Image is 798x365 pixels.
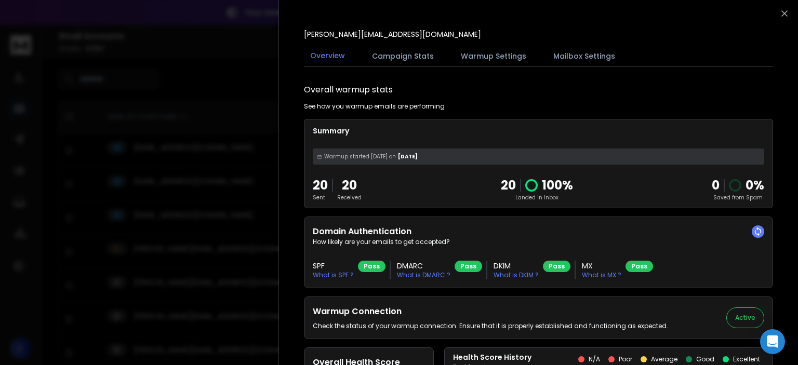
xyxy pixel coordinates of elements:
h3: MX [582,261,621,271]
button: Warmup Settings [455,45,533,67]
strong: 0 [712,177,720,194]
div: Pass [455,261,482,272]
p: 20 [501,177,516,194]
button: Overview [304,44,351,68]
p: Check the status of your warmup connection. Ensure that it is properly established and functionin... [313,322,668,330]
p: 20 [313,177,328,194]
p: 20 [337,177,362,194]
p: N/A [589,355,600,363]
p: What is DMARC ? [397,271,450,279]
h3: SPF [313,261,354,271]
h2: Domain Authentication [313,225,764,238]
p: [PERSON_NAME][EMAIL_ADDRESS][DOMAIN_NAME] [304,29,481,39]
h1: Overall warmup stats [304,84,393,96]
p: Health Score History [453,352,531,362]
p: How likely are your emails to get accepted? [313,238,764,246]
p: Excellent [733,355,760,363]
h2: Warmup Connection [313,305,668,318]
div: [DATE] [313,148,764,165]
p: Saved from Spam [712,194,764,201]
span: Warmup started [DATE] on [324,153,396,160]
p: What is DKIM ? [494,271,539,279]
p: 100 % [542,177,573,194]
p: See how you warmup emails are performing [304,102,445,111]
p: Received [337,194,362,201]
p: What is SPF ? [313,271,354,279]
p: Landed in Inbox [501,194,573,201]
div: Pass [358,261,385,272]
p: Summary [313,126,764,136]
p: Average [651,355,677,363]
p: 0 % [746,177,764,194]
button: Mailbox Settings [547,45,621,67]
p: Good [696,355,714,363]
h3: DKIM [494,261,539,271]
div: Pass [543,261,570,272]
div: Open Intercom Messenger [760,329,785,354]
p: Sent [313,194,328,201]
div: Pass [626,261,653,272]
button: Campaign Stats [366,45,440,67]
p: What is MX ? [582,271,621,279]
button: Active [726,307,764,328]
p: Poor [619,355,632,363]
h3: DMARC [397,261,450,271]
